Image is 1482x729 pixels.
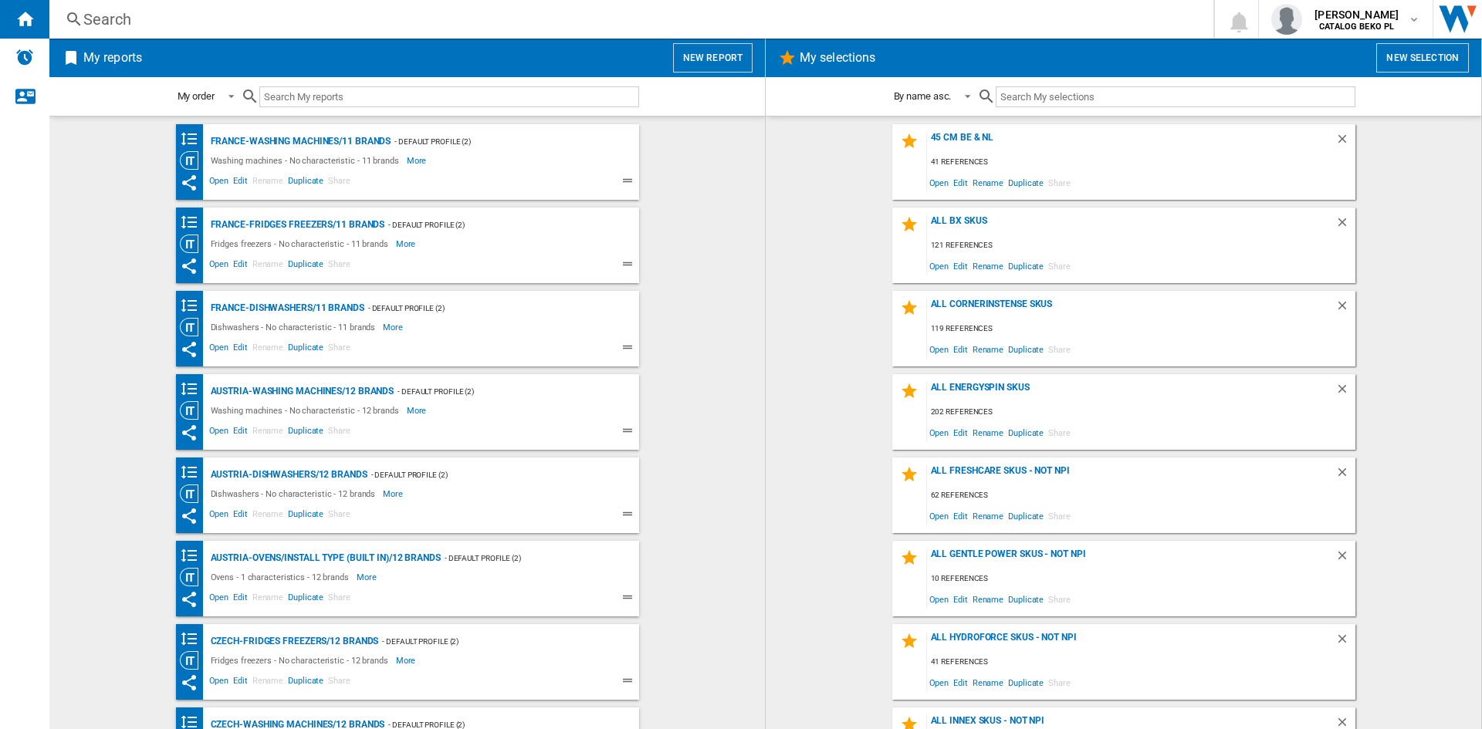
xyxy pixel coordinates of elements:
span: Open [927,172,952,193]
div: Category View [180,235,207,253]
ng-md-icon: This report has been shared with you [180,507,198,525]
span: Edit [951,172,970,193]
span: Duplicate [286,673,326,692]
span: Edit [231,673,250,692]
div: 45 cm be & NL [927,132,1335,153]
div: Category View [180,651,207,670]
div: Category View [180,151,207,170]
span: Rename [250,340,286,359]
span: Rename [250,673,286,692]
span: More [357,568,379,586]
span: Duplicate [1006,505,1046,526]
div: Ovens - 1 characteristics - 12 brands [207,568,357,586]
span: Rename [250,257,286,275]
span: Rename [970,172,1006,193]
div: ALL cornerinstense skus [927,299,1335,319]
div: Fridges freezers - No characteristic - 11 brands [207,235,396,253]
span: Edit [231,424,250,442]
div: Delete [1335,215,1355,236]
ng-md-icon: This report has been shared with you [180,257,198,275]
div: - Default profile (2) [364,299,608,318]
div: Brands banding [180,130,207,149]
span: More [383,484,405,503]
div: Search [83,8,1173,30]
div: all bx skus [927,215,1335,236]
span: Edit [951,589,970,609]
span: Open [207,507,232,525]
span: Rename [970,672,1006,693]
span: Duplicate [286,507,326,525]
div: - Default profile (2) [367,465,608,484]
div: Austria-Dishwashers/12 brands [207,465,367,484]
div: Brands banding [180,296,207,316]
div: 10 references [927,569,1355,589]
button: New report [673,43,753,73]
span: Duplicate [286,340,326,359]
button: New selection [1376,43,1469,73]
div: Category View [180,401,207,420]
div: all freshcare skus - not npi [927,465,1335,486]
span: Share [326,590,353,609]
span: Share [326,174,353,192]
span: Open [927,339,952,359]
span: Rename [970,422,1006,443]
span: Open [207,424,232,442]
div: Delete [1335,382,1355,403]
span: Duplicate [1006,339,1046,359]
div: Delete [1335,548,1355,569]
span: Rename [970,589,1006,609]
div: Washing machines - No characteristic - 11 brands [207,151,407,170]
input: Search My reports [259,86,639,107]
div: France-Washing machines/11 brands [207,132,391,151]
span: Share [1046,172,1073,193]
span: Open [927,422,952,443]
span: Edit [231,257,250,275]
div: Brands banding [180,629,207,649]
span: Edit [951,255,970,276]
span: More [396,651,418,670]
span: Open [207,673,232,692]
span: Share [326,424,353,442]
span: Edit [951,422,970,443]
span: Share [1046,339,1073,359]
div: By name asc. [894,90,952,102]
span: Duplicate [1006,172,1046,193]
div: Brands banding [180,213,207,232]
div: - Default profile (2) [441,548,608,568]
div: Fridges freezers - No characteristic - 12 brands [207,651,396,670]
span: Duplicate [286,174,326,192]
span: Duplicate [286,257,326,275]
span: Share [1046,672,1073,693]
h2: My selections [797,43,878,73]
div: My order [178,90,215,102]
div: - Default profile (2) [394,382,607,401]
span: Rename [250,590,286,609]
div: Category View [180,484,207,503]
span: More [407,401,429,420]
span: More [383,318,405,336]
span: Duplicate [1006,422,1046,443]
span: Share [326,673,353,692]
ng-md-icon: This report has been shared with you [180,424,198,442]
span: Rename [970,339,1006,359]
span: Edit [231,174,250,192]
span: Rename [250,507,286,525]
span: Duplicate [1006,589,1046,609]
div: Delete [1335,465,1355,486]
div: all hydroforce skus - not npi [927,632,1335,653]
div: 41 references [927,153,1355,172]
span: Share [1046,255,1073,276]
div: Brands banding [180,463,207,482]
ng-md-icon: This report has been shared with you [180,174,198,192]
div: France-Fridges freezers/11 brands [207,215,385,235]
div: 121 references [927,236,1355,255]
div: - Default profile (2) [391,132,607,151]
ng-md-icon: This report has been shared with you [180,673,198,692]
div: Austria-Washing machines/12 brands [207,382,394,401]
div: all energyspin skus [927,382,1335,403]
div: - Default profile (2) [378,632,607,651]
div: Dishwashers - No characteristic - 11 brands [207,318,384,336]
span: Rename [250,174,286,192]
span: Open [207,590,232,609]
div: Brands banding [180,546,207,565]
